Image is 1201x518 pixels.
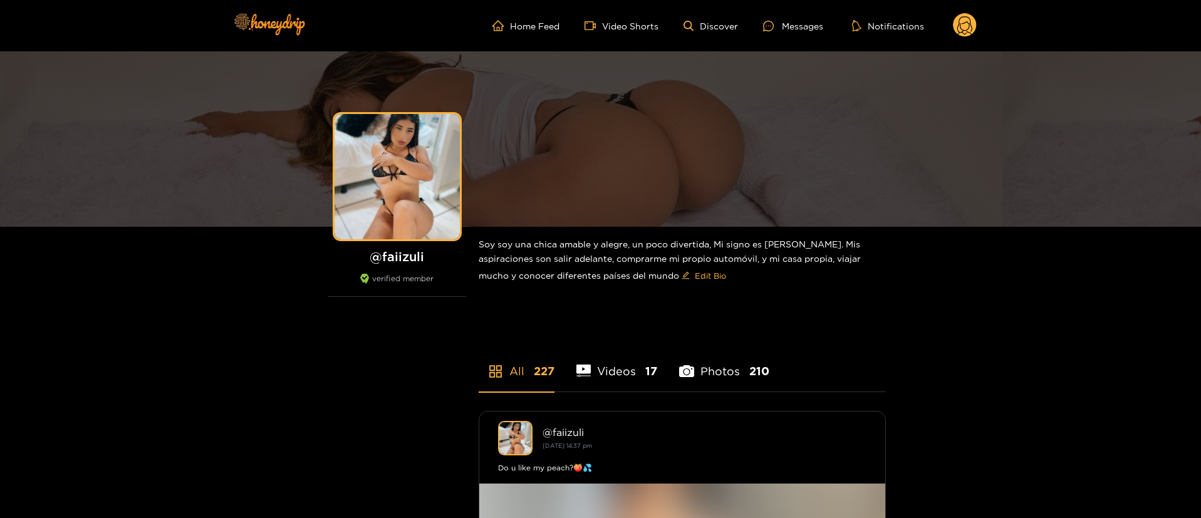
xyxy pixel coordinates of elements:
[585,20,602,31] span: video-camera
[749,363,769,379] span: 210
[848,19,928,32] button: Notifications
[543,427,866,438] div: @ faiizuli
[498,421,533,455] img: faiizuli
[534,363,554,379] span: 227
[488,364,503,379] span: appstore
[328,274,466,297] div: verified member
[679,266,729,286] button: editEdit Bio
[585,20,658,31] a: Video Shorts
[498,462,866,474] div: Do u like my peach?🍑💦
[695,269,726,282] span: Edit Bio
[763,19,823,33] div: Messages
[479,227,886,296] div: Soy soy una chica amable y alegre, un poco divertida, Mi signo es [PERSON_NAME]. Mis aspiraciones...
[645,363,657,379] span: 17
[492,20,510,31] span: home
[684,21,738,31] a: Discover
[328,249,466,264] h1: @ faiizuli
[576,335,658,391] li: Videos
[543,442,592,449] small: [DATE] 14:37 pm
[682,271,690,281] span: edit
[479,335,554,391] li: All
[492,20,559,31] a: Home Feed
[679,335,769,391] li: Photos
